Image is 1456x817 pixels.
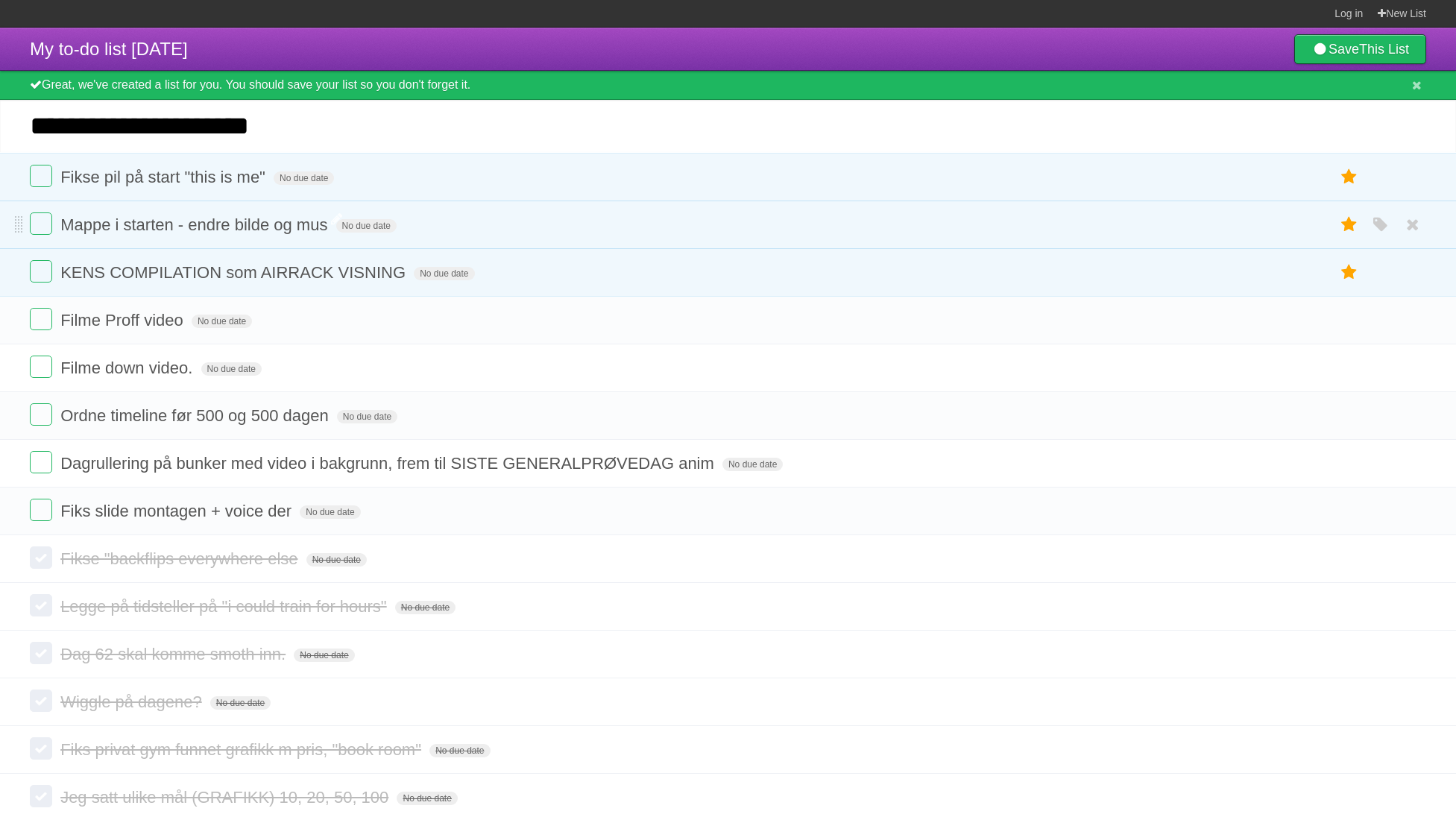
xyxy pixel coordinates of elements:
[1335,260,1364,285] label: Star task
[294,649,354,662] span: No due date
[30,165,52,187] label: Done
[1359,42,1409,57] b: This List
[30,642,52,664] label: Done
[60,359,196,377] span: Filme down video.
[60,168,269,186] span: Fikse pil på start "this is me"
[60,549,301,568] span: Fikse "backflips everywhere else
[30,308,52,330] label: Done
[30,594,52,616] label: Done
[300,505,360,519] span: No due date
[395,601,456,614] span: No due date
[414,267,474,280] span: No due date
[30,260,52,283] label: Done
[336,219,397,233] span: No due date
[30,212,52,235] label: Done
[201,362,262,376] span: No due date
[192,315,252,328] span: No due date
[429,744,490,757] span: No due date
[30,356,52,378] label: Done
[30,451,52,473] label: Done
[30,39,188,59] span: My to-do list [DATE]
[60,406,333,425] span: Ordne timeline før 500 og 500 dagen
[722,458,783,471] span: No due date
[60,215,331,234] span: Mappe i starten - endre bilde og mus
[30,403,52,426] label: Done
[306,553,367,567] span: No due date
[60,454,718,473] span: Dagrullering på bunker med video i bakgrunn, frem til SISTE GENERALPRØVEDAG anim
[60,788,392,807] span: Jeg satt ulike mål (GRAFIKK) 10, 20, 50, 100
[30,499,52,521] label: Done
[30,737,52,760] label: Done
[1335,165,1364,189] label: Star task
[60,645,289,663] span: Dag 62 skal komme smoth inn.
[60,263,409,282] span: KENS COMPILATION som AIRRACK VISNING
[274,171,334,185] span: No due date
[210,696,271,710] span: No due date
[60,597,391,616] span: Legge på tidsteller på "i could train for hours"
[1335,212,1364,237] label: Star task
[60,502,295,520] span: Fiks slide montagen + voice der
[60,693,206,711] span: Wiggle på dagene?
[1294,34,1426,64] a: SaveThis List
[337,410,397,423] span: No due date
[60,311,187,329] span: Filme Proff video
[30,546,52,569] label: Done
[397,792,457,805] span: No due date
[30,785,52,807] label: Done
[30,690,52,712] label: Done
[60,740,425,759] span: Fiks privat gym funnet grafikk m pris, "book room"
